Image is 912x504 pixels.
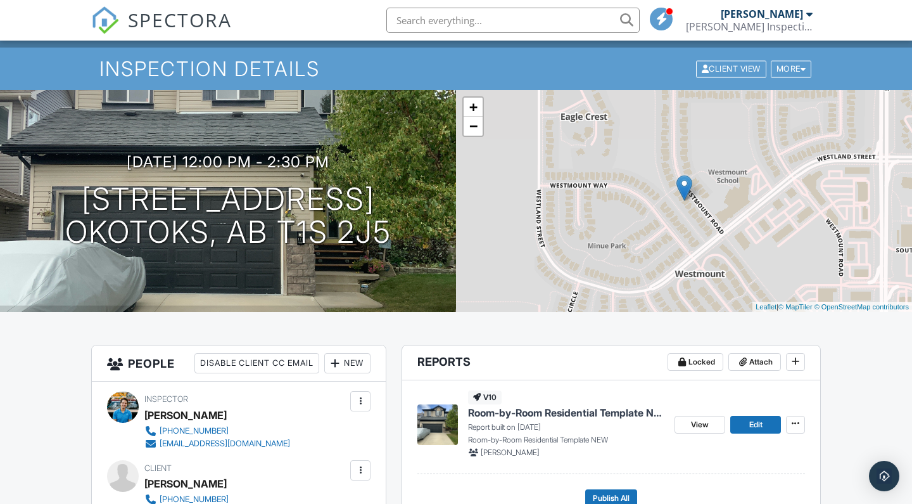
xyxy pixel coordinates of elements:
a: © OpenStreetMap contributors [814,303,909,311]
a: © MapTiler [778,303,813,311]
a: Leaflet [756,303,776,311]
h3: [DATE] 12:00 pm - 2:30 pm [127,153,329,171]
span: Inspector [144,394,188,404]
img: The Best Home Inspection Software - Spectora [91,6,119,34]
div: [PERSON_NAME] [144,474,227,493]
div: Samson Inspections [686,20,813,33]
a: SPECTORA [91,17,232,44]
input: Search everything... [386,8,640,33]
div: [PERSON_NAME] [721,8,803,20]
a: [PHONE_NUMBER] [144,425,290,437]
div: [PERSON_NAME] [144,406,227,425]
div: [EMAIL_ADDRESS][DOMAIN_NAME] [160,439,290,449]
div: Disable Client CC Email [194,353,319,373]
div: New [324,353,370,373]
h3: People [92,346,386,382]
a: Zoom in [464,98,483,117]
a: Zoom out [464,117,483,136]
div: | [752,302,912,313]
h1: Inspection Details [99,58,813,80]
div: More [771,60,812,77]
div: Client View [696,60,766,77]
a: Client View [695,63,769,73]
span: SPECTORA [128,6,232,33]
div: Open Intercom Messenger [869,461,899,491]
h1: [STREET_ADDRESS] Okotoks, AB T1S 2J5 [65,183,391,250]
a: [EMAIL_ADDRESS][DOMAIN_NAME] [144,437,290,450]
span: Client [144,463,172,473]
div: [PHONE_NUMBER] [160,426,229,436]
